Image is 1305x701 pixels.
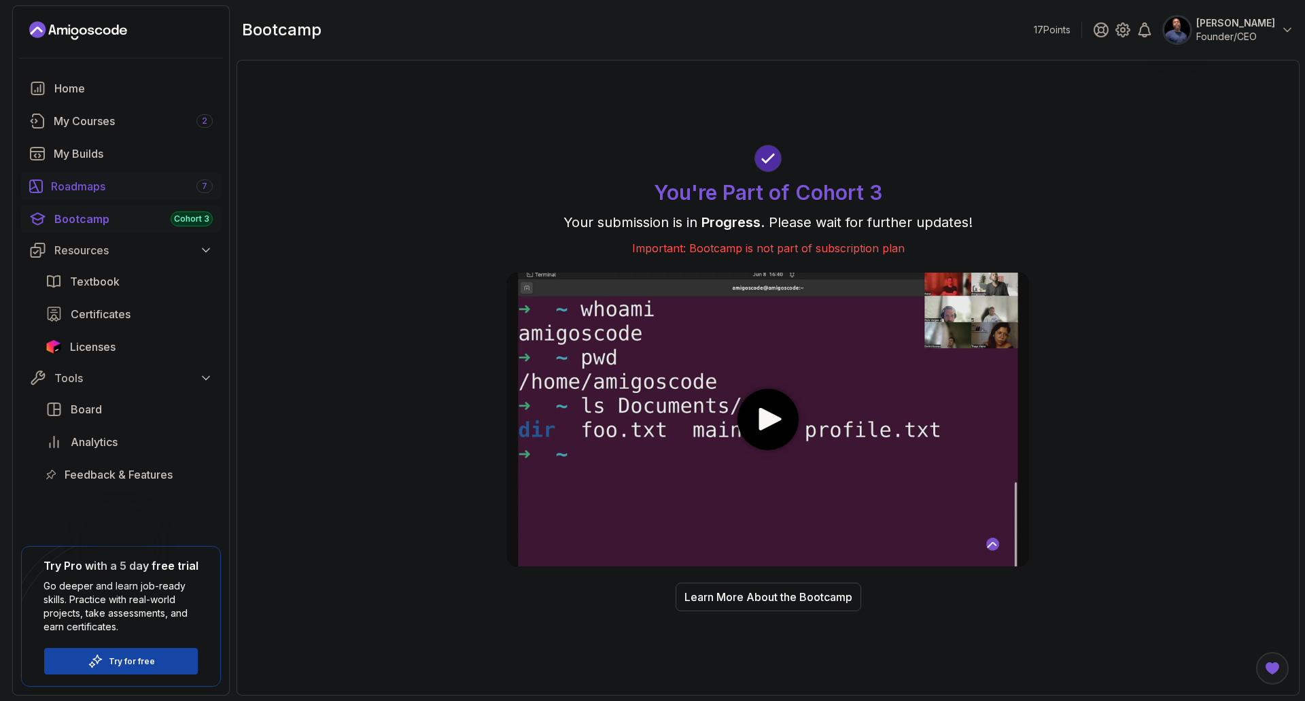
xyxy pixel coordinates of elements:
[21,173,221,200] a: roadmaps
[54,113,213,129] div: My Courses
[202,116,207,126] span: 2
[37,301,221,328] a: certificates
[37,333,221,360] a: licenses
[1164,16,1294,44] button: user profile image[PERSON_NAME]Founder/CEO
[54,80,213,97] div: Home
[54,242,213,258] div: Resources
[54,211,213,227] div: Bootcamp
[37,428,221,456] a: analytics
[46,340,62,354] img: jetbrains icon
[65,466,173,483] span: Feedback & Features
[242,19,321,41] h2: bootcamp
[71,401,102,417] span: Board
[1196,16,1275,30] p: [PERSON_NAME]
[676,583,861,611] button: Learn More About the Bootcamp
[71,306,130,322] span: Certificates
[70,339,116,355] span: Licenses
[507,240,1029,256] p: Important: Bootcamp is not part of subscription plan
[29,20,127,41] a: Landing page
[1034,23,1071,37] p: 17 Points
[174,213,209,224] span: Cohort 3
[202,181,207,192] span: 7
[507,213,1029,232] p: Your submission is in . Please wait for further updates!
[54,146,213,162] div: My Builds
[654,180,882,205] h1: You're Part of Cohort 3
[71,434,118,450] span: Analytics
[21,75,221,102] a: home
[21,366,221,390] button: Tools
[1196,30,1275,44] p: Founder/CEO
[37,396,221,423] a: board
[21,140,221,167] a: builds
[684,589,852,605] div: Learn More About the Bootcamp
[70,273,120,290] span: Textbook
[21,238,221,262] button: Resources
[43,579,198,634] p: Go deeper and learn job-ready skills. Practice with real-world projects, take assessments, and ea...
[21,205,221,233] a: bootcamp
[37,268,221,295] a: textbook
[43,647,198,675] button: Try for free
[1164,17,1190,43] img: user profile image
[21,107,221,135] a: courses
[54,370,213,386] div: Tools
[37,461,221,488] a: feedback
[109,656,155,667] a: Try for free
[701,214,761,230] span: Progress
[51,178,213,194] div: Roadmaps
[1256,652,1289,685] button: Open Feedback Button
